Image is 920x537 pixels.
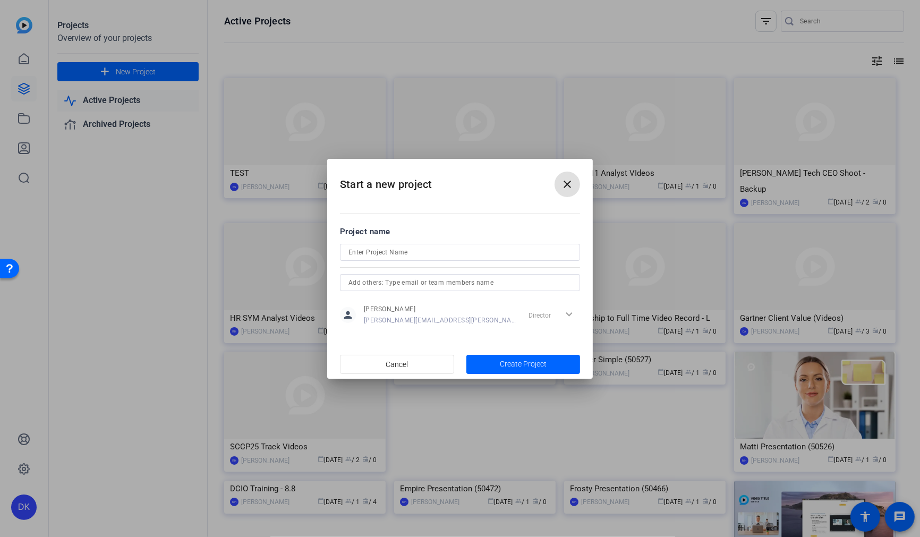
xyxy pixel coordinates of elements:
[386,354,408,374] span: Cancel
[561,178,574,191] mat-icon: close
[340,226,580,237] div: Project name
[340,355,454,374] button: Cancel
[500,359,547,370] span: Create Project
[327,159,593,202] h2: Start a new project
[348,276,572,289] input: Add others: Type email or team members name
[340,307,356,323] mat-icon: person
[364,316,516,325] span: [PERSON_NAME][EMAIL_ADDRESS][PERSON_NAME][PERSON_NAME][DOMAIN_NAME]
[348,246,572,259] input: Enter Project Name
[364,305,516,313] span: [PERSON_NAME]
[466,355,581,374] button: Create Project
